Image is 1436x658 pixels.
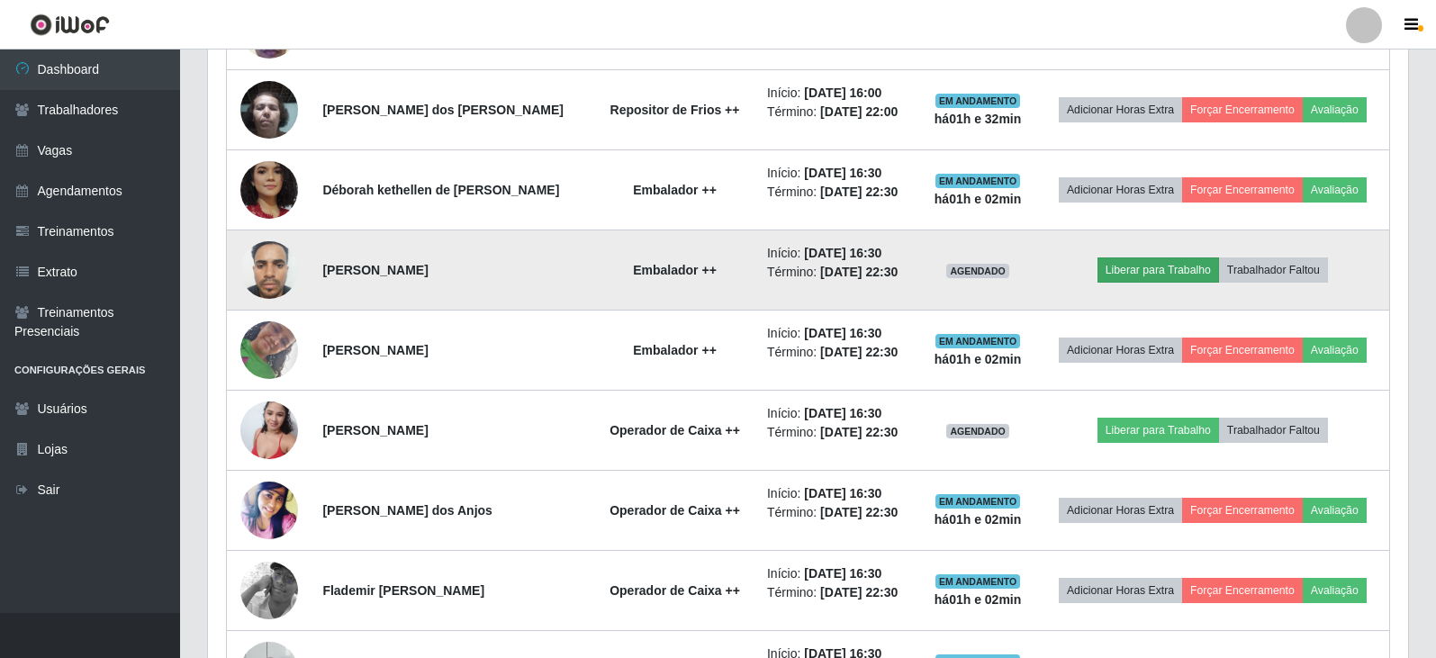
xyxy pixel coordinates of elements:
[946,264,1009,278] span: AGENDADO
[767,484,908,503] li: Início:
[820,345,898,359] time: [DATE] 22:30
[1059,498,1182,523] button: Adicionar Horas Extra
[1059,338,1182,363] button: Adicionar Horas Extra
[820,425,898,439] time: [DATE] 22:30
[935,494,1021,509] span: EM ANDAMENTO
[767,423,908,442] li: Término:
[767,244,908,263] li: Início:
[1182,97,1303,122] button: Forçar Encerramento
[820,265,898,279] time: [DATE] 22:30
[767,103,908,122] li: Término:
[610,503,740,518] strong: Operador de Caixa ++
[240,71,298,148] img: 1657575579568.jpeg
[1182,498,1303,523] button: Forçar Encerramento
[322,263,428,277] strong: [PERSON_NAME]
[767,84,908,103] li: Início:
[1182,338,1303,363] button: Forçar Encerramento
[633,183,717,197] strong: Embalador ++
[1303,578,1367,603] button: Avaliação
[935,512,1022,527] strong: há 01 h e 02 min
[322,583,484,598] strong: Flademir [PERSON_NAME]
[804,166,881,180] time: [DATE] 16:30
[767,324,908,343] li: Início:
[935,192,1022,206] strong: há 01 h e 02 min
[633,343,717,357] strong: Embalador ++
[804,246,881,260] time: [DATE] 16:30
[935,574,1021,589] span: EM ANDAMENTO
[610,583,740,598] strong: Operador de Caixa ++
[322,183,559,197] strong: Déborah kethellen de [PERSON_NAME]
[633,263,717,277] strong: Embalador ++
[767,164,908,183] li: Início:
[935,94,1021,108] span: EM ANDAMENTO
[767,343,908,362] li: Término:
[767,263,908,282] li: Término:
[1097,418,1219,443] button: Liberar para Trabalho
[240,131,298,249] img: 1705882743267.jpeg
[322,423,428,437] strong: [PERSON_NAME]
[1059,97,1182,122] button: Adicionar Horas Extra
[820,185,898,199] time: [DATE] 22:30
[804,86,881,100] time: [DATE] 16:00
[240,392,298,468] img: 1743531508454.jpeg
[935,112,1022,126] strong: há 01 h e 32 min
[1303,498,1367,523] button: Avaliação
[610,423,740,437] strong: Operador de Caixa ++
[935,592,1022,607] strong: há 01 h e 02 min
[240,539,298,642] img: 1677862473540.jpeg
[1219,257,1328,283] button: Trabalhador Faltou
[240,231,298,308] img: 1735509810384.jpeg
[322,343,428,357] strong: [PERSON_NAME]
[767,564,908,583] li: Início:
[820,585,898,599] time: [DATE] 22:30
[1059,177,1182,203] button: Adicionar Horas Extra
[820,104,898,119] time: [DATE] 22:00
[804,326,881,340] time: [DATE] 16:30
[610,103,740,117] strong: Repositor de Frios ++
[935,334,1021,348] span: EM ANDAMENTO
[767,503,908,522] li: Término:
[946,424,1009,438] span: AGENDADO
[1303,177,1367,203] button: Avaliação
[935,174,1021,188] span: EM ANDAMENTO
[1059,578,1182,603] button: Adicionar Horas Extra
[1097,257,1219,283] button: Liberar para Trabalho
[804,486,881,500] time: [DATE] 16:30
[322,503,492,518] strong: [PERSON_NAME] dos Anjos
[322,103,564,117] strong: [PERSON_NAME] dos [PERSON_NAME]
[804,566,881,581] time: [DATE] 16:30
[1303,97,1367,122] button: Avaliação
[820,505,898,519] time: [DATE] 22:30
[804,406,881,420] time: [DATE] 16:30
[1182,177,1303,203] button: Forçar Encerramento
[935,352,1022,366] strong: há 01 h e 02 min
[1303,338,1367,363] button: Avaliação
[767,183,908,202] li: Término:
[767,583,908,602] li: Término:
[1182,578,1303,603] button: Forçar Encerramento
[767,404,908,423] li: Início:
[240,477,298,545] img: 1685320572909.jpeg
[240,299,298,401] img: 1757074441917.jpeg
[1219,418,1328,443] button: Trabalhador Faltou
[30,14,110,36] img: CoreUI Logo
